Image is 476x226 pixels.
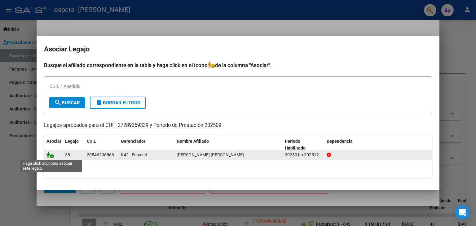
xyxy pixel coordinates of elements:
[121,139,145,144] span: Gerenciador
[84,135,118,155] datatable-header-cell: CUIL
[65,139,79,144] span: Legajo
[324,135,432,155] datatable-header-cell: Dependencia
[118,135,174,155] datatable-header-cell: Gerenciador
[46,139,61,144] span: Asociar
[327,139,353,144] span: Dependencia
[177,152,244,157] span: GOMEZ BARRUETA LORENZO GONZALO
[282,135,324,155] datatable-header-cell: Periodo Habilitado
[87,151,114,159] div: 20546296866
[44,122,432,129] p: Legajos aprobados para el CUIT 27289369339 y Período de Prestación 202509
[95,100,140,106] span: Borrar Filtros
[54,100,80,106] span: Buscar
[44,43,432,55] h2: Asociar Legajo
[44,61,432,69] h4: Busque el afiliado correspondiente en la tabla y haga click en el ícono de la columna "Asociar".
[44,135,63,155] datatable-header-cell: Asociar
[49,97,85,108] button: Buscar
[174,135,282,155] datatable-header-cell: Nombre Afiliado
[285,139,306,151] span: Periodo Habilitado
[54,99,62,106] mat-icon: search
[285,151,322,159] div: 202501 a 202512
[44,162,432,178] div: 1 registros
[95,99,103,106] mat-icon: delete
[90,97,146,109] button: Borrar Filtros
[121,152,147,157] span: K42 - Ensalud
[65,152,70,157] span: 38
[63,135,84,155] datatable-header-cell: Legajo
[87,139,96,144] span: CUIL
[455,205,470,220] div: Open Intercom Messenger
[177,139,209,144] span: Nombre Afiliado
